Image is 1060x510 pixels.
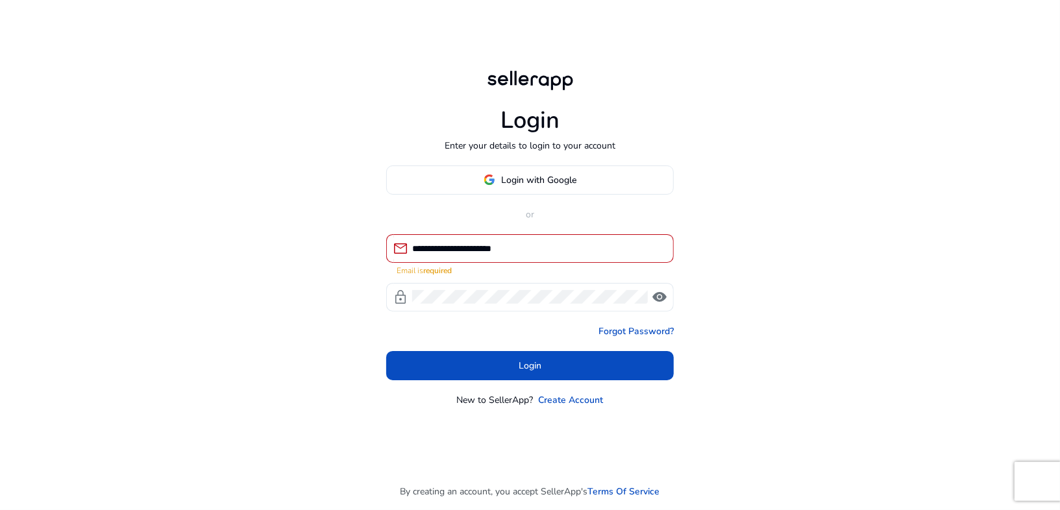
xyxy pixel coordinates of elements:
[386,351,674,380] button: Login
[500,106,560,134] h1: Login
[393,289,408,305] span: lock
[393,241,408,256] span: mail
[588,485,660,498] a: Terms Of Service
[386,208,674,221] p: or
[397,263,663,276] mat-error: Email is
[502,173,577,187] span: Login with Google
[457,393,534,407] p: New to SellerApp?
[519,359,541,372] span: Login
[423,265,452,276] strong: required
[484,174,495,186] img: google-logo.svg
[652,289,667,305] span: visibility
[598,324,674,338] a: Forgot Password?
[539,393,604,407] a: Create Account
[386,165,674,195] button: Login with Google
[445,139,615,152] p: Enter your details to login to your account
